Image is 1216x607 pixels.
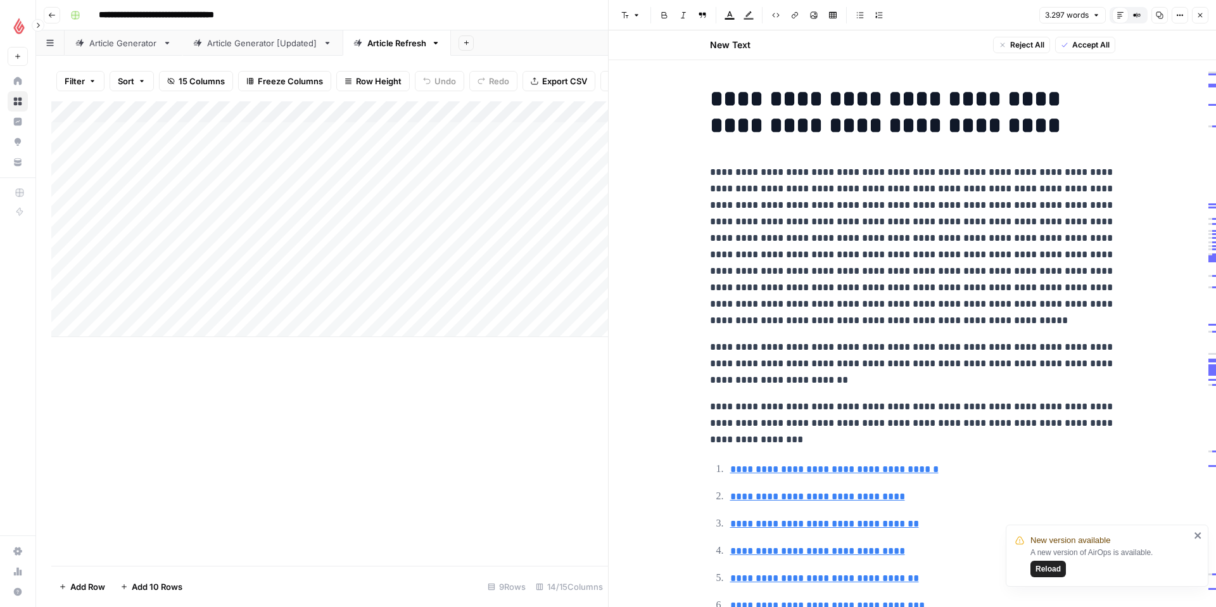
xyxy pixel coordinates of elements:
[65,30,182,56] a: Article Generator
[469,71,517,91] button: Redo
[207,37,318,49] div: Article Generator [Updated]
[710,39,750,51] h2: New Text
[1039,7,1106,23] button: 3.297 words
[238,71,331,91] button: Freeze Columns
[483,577,531,597] div: 9 Rows
[542,75,587,87] span: Export CSV
[8,15,30,37] img: Lightspeed Logo
[113,577,190,597] button: Add 10 Rows
[489,75,509,87] span: Redo
[159,71,233,91] button: 15 Columns
[522,71,595,91] button: Export CSV
[356,75,402,87] span: Row Height
[434,75,456,87] span: Undo
[8,10,28,42] button: Workspace: Lightspeed
[65,75,85,87] span: Filter
[367,37,426,49] div: Article Refresh
[1035,563,1061,575] span: Reload
[8,112,28,132] a: Insights
[8,582,28,602] button: Help + Support
[1010,39,1044,51] span: Reject All
[336,71,410,91] button: Row Height
[51,577,113,597] button: Add Row
[343,30,451,56] a: Article Refresh
[8,71,28,91] a: Home
[1030,534,1110,547] span: New version available
[89,37,158,49] div: Article Generator
[8,152,28,172] a: Your Data
[1045,10,1089,21] span: 3.297 words
[1194,530,1203,540] button: close
[1055,37,1115,53] button: Accept All
[1030,561,1066,577] button: Reload
[1072,39,1110,51] span: Accept All
[56,71,104,91] button: Filter
[258,75,323,87] span: Freeze Columns
[118,75,134,87] span: Sort
[531,577,608,597] div: 14/15 Columns
[8,91,28,112] a: Browse
[993,37,1050,53] button: Reject All
[8,541,28,561] a: Settings
[132,580,182,593] span: Add 10 Rows
[179,75,225,87] span: 15 Columns
[182,30,343,56] a: Article Generator [Updated]
[415,71,464,91] button: Undo
[8,132,28,152] a: Opportunities
[70,580,105,593] span: Add Row
[1030,547,1190,577] div: A new version of AirOps is available.
[8,561,28,582] a: Usage
[110,71,154,91] button: Sort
